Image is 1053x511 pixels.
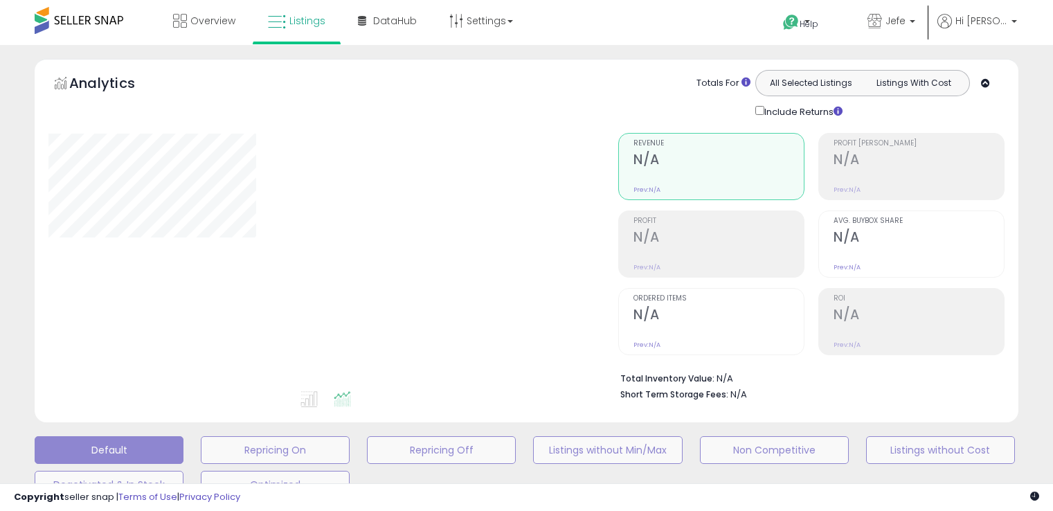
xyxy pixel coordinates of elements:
b: Short Term Storage Fees: [620,388,728,400]
span: Revenue [633,140,804,147]
a: Terms of Use [118,490,177,503]
a: Help [772,3,845,45]
h2: N/A [834,229,1004,248]
b: Total Inventory Value: [620,373,714,384]
button: Non Competitive [700,436,849,464]
span: Avg. Buybox Share [834,217,1004,225]
h2: N/A [633,229,804,248]
button: Listings without Min/Max [533,436,682,464]
strong: Copyright [14,490,64,503]
h2: N/A [834,307,1004,325]
small: Prev: N/A [633,263,660,271]
span: Jefe [885,14,906,28]
button: Optimized [201,471,350,499]
a: Privacy Policy [179,490,240,503]
small: Prev: N/A [834,186,861,194]
span: Profit [633,217,804,225]
a: Hi [PERSON_NAME] [937,14,1017,45]
button: All Selected Listings [759,74,863,92]
h2: N/A [633,152,804,170]
button: Listings without Cost [866,436,1015,464]
h5: Analytics [69,73,162,96]
div: seller snap | | [14,491,240,504]
button: Listings With Cost [862,74,965,92]
span: DataHub [373,14,417,28]
span: Overview [190,14,235,28]
h2: N/A [633,307,804,325]
button: Repricing On [201,436,350,464]
span: Hi [PERSON_NAME] [955,14,1007,28]
small: Prev: N/A [633,186,660,194]
small: Prev: N/A [633,341,660,349]
small: Prev: N/A [834,341,861,349]
span: ROI [834,295,1004,303]
button: Repricing Off [367,436,516,464]
button: Deactivated & In Stock [35,471,183,499]
small: Prev: N/A [834,263,861,271]
span: Ordered Items [633,295,804,303]
h2: N/A [834,152,1004,170]
div: Include Returns [745,103,859,119]
button: Default [35,436,183,464]
span: Help [800,18,818,30]
span: N/A [730,388,747,401]
li: N/A [620,369,994,386]
span: Listings [289,14,325,28]
div: Totals For [696,77,750,90]
span: Profit [PERSON_NAME] [834,140,1004,147]
i: Get Help [782,14,800,31]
